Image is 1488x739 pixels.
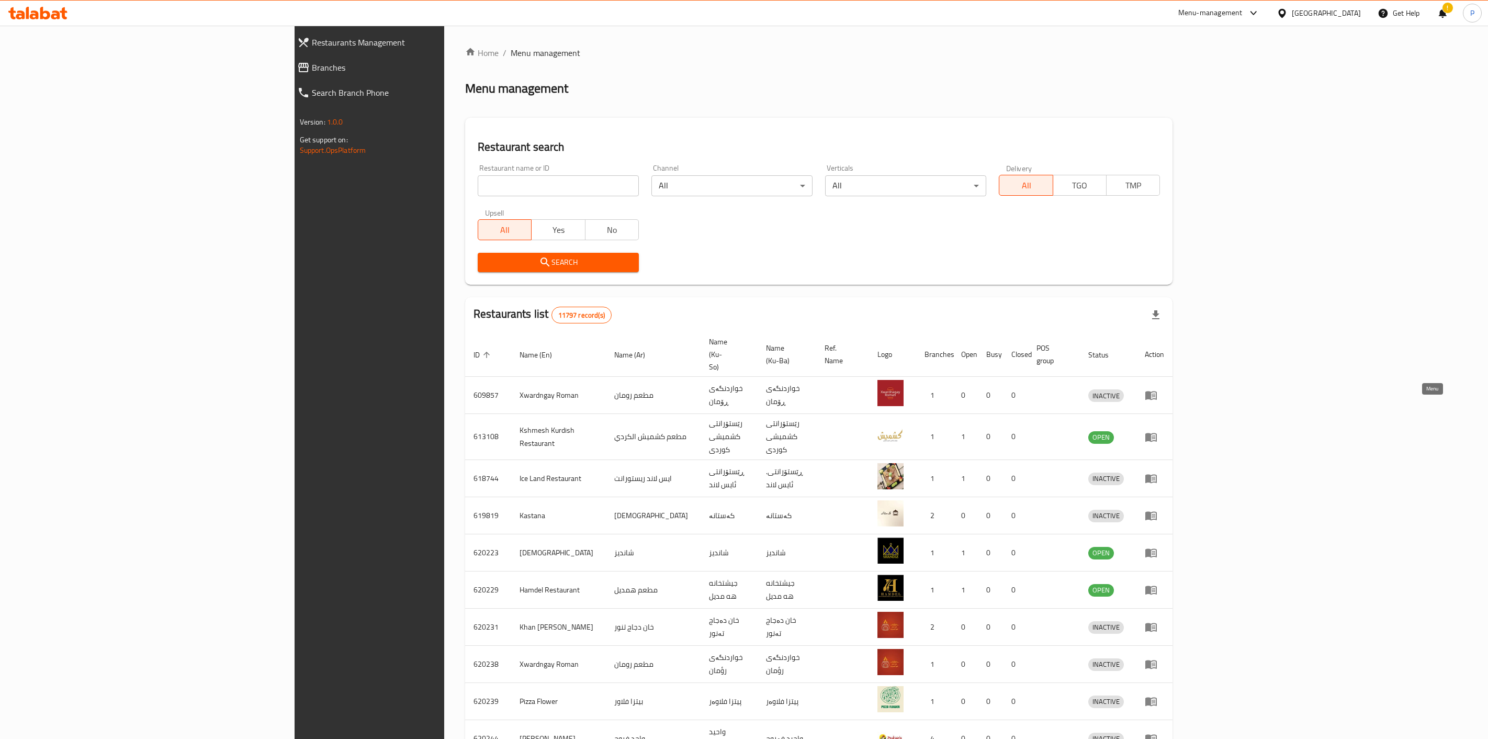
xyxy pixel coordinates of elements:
[758,534,816,572] td: شانديز
[978,609,1003,646] td: 0
[1003,609,1028,646] td: 0
[978,497,1003,534] td: 0
[701,414,758,460] td: رێستۆرانتی کشمیشى كوردى
[953,497,978,534] td: 0
[1088,510,1124,522] span: INACTIVE
[1088,390,1124,402] span: INACTIVE
[953,646,978,683] td: 0
[978,572,1003,609] td: 0
[606,534,701,572] td: شانديز
[1088,547,1114,559] span: OPEN
[1145,509,1164,522] div: Menu
[916,332,953,377] th: Branches
[701,534,758,572] td: شانديز
[511,609,606,646] td: Khan [PERSON_NAME]
[486,256,630,269] span: Search
[511,414,606,460] td: Kshmesh Kurdish Restaurant
[511,377,606,414] td: Xwardngay Roman
[478,253,639,272] button: Search
[877,380,904,406] img: Xwardngay Roman
[606,377,701,414] td: مطعم رومان
[877,686,904,712] img: Pizza Flower
[312,36,535,49] span: Restaurants Management
[877,463,904,489] img: Ice Land Restaurant
[478,219,532,240] button: All
[758,646,816,683] td: خواردنگەی رؤمان
[585,219,639,240] button: No
[701,377,758,414] td: خواردنگەی ڕۆمان
[1004,178,1049,193] span: All
[1106,175,1160,196] button: TMP
[485,209,504,216] label: Upsell
[825,342,856,367] span: Ref. Name
[1003,497,1028,534] td: 0
[953,377,978,414] td: 0
[606,646,701,683] td: مطعم رومان
[606,683,701,720] td: بيتزا فلاور
[978,414,1003,460] td: 0
[606,609,701,646] td: خان دجاج تنور
[758,683,816,720] td: پیتزا فلاوەر
[474,349,493,361] span: ID
[327,115,343,129] span: 1.0.0
[1088,658,1124,670] span: INACTIVE
[916,497,953,534] td: 2
[1088,696,1124,708] span: INACTIVE
[877,575,904,601] img: Hamdel Restaurant
[758,609,816,646] td: خان دەجاج تەنور
[651,175,813,196] div: All
[758,460,816,497] td: .ڕێستۆرانتی ئایس لاند
[1088,621,1124,633] span: INACTIVE
[478,139,1160,155] h2: Restaurant search
[474,306,612,323] h2: Restaurants list
[916,572,953,609] td: 1
[1036,342,1067,367] span: POS group
[1143,303,1168,328] div: Export file
[953,414,978,460] td: 1
[709,335,745,373] span: Name (Ku-So)
[916,414,953,460] td: 1
[877,538,904,564] img: Shandiz
[590,222,635,238] span: No
[869,332,916,377] th: Logo
[1057,178,1102,193] span: TGO
[531,219,585,240] button: Yes
[606,572,701,609] td: مطعم همديل
[511,460,606,497] td: Ice Land Restaurant
[312,61,535,74] span: Branches
[877,649,904,675] img: Xwardngay Roman
[758,497,816,534] td: کەستانە
[978,646,1003,683] td: 0
[289,80,543,105] a: Search Branch Phone
[978,683,1003,720] td: 0
[1003,414,1028,460] td: 0
[1178,7,1243,19] div: Menu-management
[289,30,543,55] a: Restaurants Management
[614,349,659,361] span: Name (Ar)
[758,377,816,414] td: خواردنگەی ڕۆمان
[1053,175,1107,196] button: TGO
[1088,473,1124,485] div: INACTIVE
[606,460,701,497] td: ايس لاند ريستورانت
[877,422,904,448] img: Kshmesh Kurdish Restaurant
[701,683,758,720] td: پیتزا فلاوەر
[916,460,953,497] td: 1
[478,175,639,196] input: Search for restaurant name or ID..
[766,342,804,367] span: Name (Ku-Ba)
[1088,584,1114,596] span: OPEN
[701,609,758,646] td: خان دەجاج تەنور
[1145,472,1164,485] div: Menu
[1088,696,1124,708] div: INACTIVE
[877,612,904,638] img: Khan Dejaj Tanoor
[978,534,1003,572] td: 0
[1006,164,1032,172] label: Delivery
[1145,695,1164,708] div: Menu
[511,47,580,59] span: Menu management
[978,332,1003,377] th: Busy
[701,497,758,534] td: کەستانە
[953,683,978,720] td: 0
[758,414,816,460] td: رێستۆرانتی کشمیشى كوردى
